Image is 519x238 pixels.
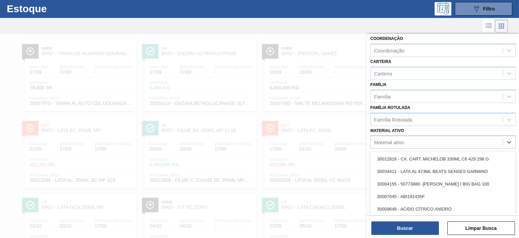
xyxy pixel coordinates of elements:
[435,2,451,16] div: Pogramando: nenhum usuário selecionado
[370,178,516,190] div: 30004155 - 50773880 -[PERSON_NAME] I BIG BAG 100
[374,116,412,122] div: Família Rotulada
[374,70,392,76] div: Carteira
[7,5,104,13] h1: Estoque
[370,82,387,87] label: Família
[374,139,404,145] div: Material ativo
[370,203,516,215] div: 30009649 - ACIDO CÍTRICO ANIDRO
[483,6,495,12] span: Filtro
[495,20,508,33] div: Visão em Cards
[370,36,403,41] label: Coordenação
[370,165,516,178] div: 30034411 - LATA AL 473ML BEATS SENSES GARMINO
[370,190,516,203] div: 30007045 - ABI191435F
[374,48,404,53] div: Coordenação
[370,153,516,165] div: 30012818 - CX. CART. MICHELOB 330ML C6 429 298 G
[455,2,512,16] button: Filtro
[374,93,391,99] div: Família
[370,59,391,64] label: Carteira
[370,128,404,133] label: Material ativo
[370,105,410,110] label: Família Rotulada
[483,20,495,33] div: Visão em Lista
